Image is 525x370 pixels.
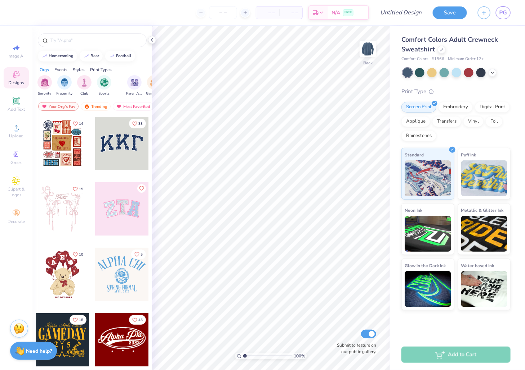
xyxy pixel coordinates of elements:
div: Styles [73,67,85,73]
span: N/A [332,9,340,17]
span: PG [499,9,507,17]
span: Neon Ink [405,206,422,214]
img: Puff Ink [461,160,508,196]
div: bear [91,54,99,58]
span: 14 [79,122,83,125]
span: Designs [8,80,24,86]
span: Image AI [8,53,25,59]
input: Try "Alpha" [50,37,142,44]
span: Game Day [146,91,163,96]
div: homecoming [49,54,74,58]
div: filter for Parent's Weekend [126,75,143,96]
button: filter button [126,75,143,96]
button: football [105,51,135,61]
img: Metallic & Glitter Ink [461,216,508,252]
span: Decorate [8,219,25,224]
img: Sports Image [100,78,108,87]
span: Comfort Colors Adult Crewneck Sweatshirt [401,35,498,54]
span: Add Text [8,106,25,112]
img: Neon Ink [405,216,451,252]
img: Water based Ink [461,271,508,307]
input: Untitled Design [374,5,427,20]
button: Like [70,250,86,259]
button: Like [70,184,86,194]
span: Clipart & logos [4,186,29,198]
div: Most Favorited [113,102,154,111]
span: Parent's Weekend [126,91,143,96]
span: Fraternity [57,91,73,96]
img: Sorority Image [41,78,49,87]
button: bear [80,51,103,61]
span: # 1566 [432,56,444,62]
img: trend_line.gif [109,54,115,58]
div: Foil [486,116,503,127]
button: filter button [37,75,52,96]
button: filter button [77,75,92,96]
span: 10 [79,253,83,256]
span: Club [80,91,88,96]
span: Upload [9,133,23,139]
img: Club Image [80,78,88,87]
div: Digital Print [475,102,510,113]
span: Sports [99,91,110,96]
span: 45 [138,318,143,322]
img: most_fav.gif [116,104,122,109]
span: Minimum Order: 12 + [448,56,484,62]
div: Applique [401,116,430,127]
span: 15 [79,187,83,191]
div: Orgs [40,67,49,73]
img: trend_line.gif [42,54,48,58]
span: Greek [11,160,22,165]
img: Back [361,42,375,56]
img: most_fav.gif [41,104,47,109]
img: Fraternity Image [61,78,68,87]
div: football [116,54,132,58]
div: Back [363,60,373,66]
span: Metallic & Glitter Ink [461,206,504,214]
div: filter for Club [77,75,92,96]
strong: Need help? [26,348,52,355]
span: Standard [405,151,424,159]
div: filter for Fraternity [57,75,73,96]
span: Puff Ink [461,151,476,159]
span: Sorority [38,91,52,96]
div: Trending [81,102,111,111]
div: Embroidery [439,102,473,113]
span: 5 [141,253,143,256]
span: – – [261,9,275,17]
img: Parent's Weekend Image [130,78,139,87]
button: Save [433,6,467,19]
div: Rhinestones [401,131,436,141]
button: Like [131,250,146,259]
span: 100 % [294,353,305,359]
span: 33 [138,122,143,125]
button: Like [137,184,146,193]
img: trending.gif [84,104,90,109]
img: Glow in the Dark Ink [405,271,451,307]
div: filter for Game Day [146,75,163,96]
img: Standard [405,160,451,196]
span: Glow in the Dark Ink [405,262,446,269]
button: filter button [57,75,73,96]
button: homecoming [38,51,77,61]
div: filter for Sorority [37,75,52,96]
span: Comfort Colors [401,56,428,62]
span: 18 [79,318,83,322]
button: Like [70,315,86,325]
button: Like [70,119,86,128]
div: Print Types [90,67,112,73]
span: – – [284,9,298,17]
label: Submit to feature on our public gallery. [333,342,376,355]
button: filter button [146,75,163,96]
button: filter button [97,75,111,96]
div: filter for Sports [97,75,111,96]
input: – – [209,6,237,19]
button: Like [129,315,146,325]
a: PG [496,6,511,19]
img: trend_line.gif [84,54,89,58]
div: Print Type [401,87,511,96]
span: Water based Ink [461,262,494,269]
button: Like [129,119,146,128]
span: FREE [344,10,352,15]
div: Your Org's Fav [38,102,79,111]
